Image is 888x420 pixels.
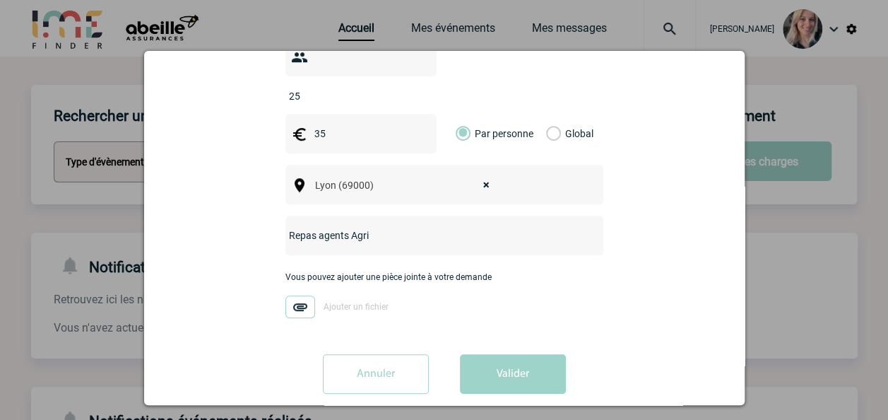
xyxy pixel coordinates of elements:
[285,272,603,282] p: Vous pouvez ajouter une pièce jointe à votre demande
[285,226,566,245] input: Nom de l'événement
[309,175,504,195] span: Lyon (69000)
[546,114,555,153] label: Global
[285,87,418,105] input: Nombre de participants
[483,175,490,195] span: ×
[323,354,429,394] input: Annuler
[460,354,566,394] button: Valider
[311,124,408,143] input: Budget HT
[456,114,471,153] label: Par personne
[324,302,389,312] span: Ajouter un fichier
